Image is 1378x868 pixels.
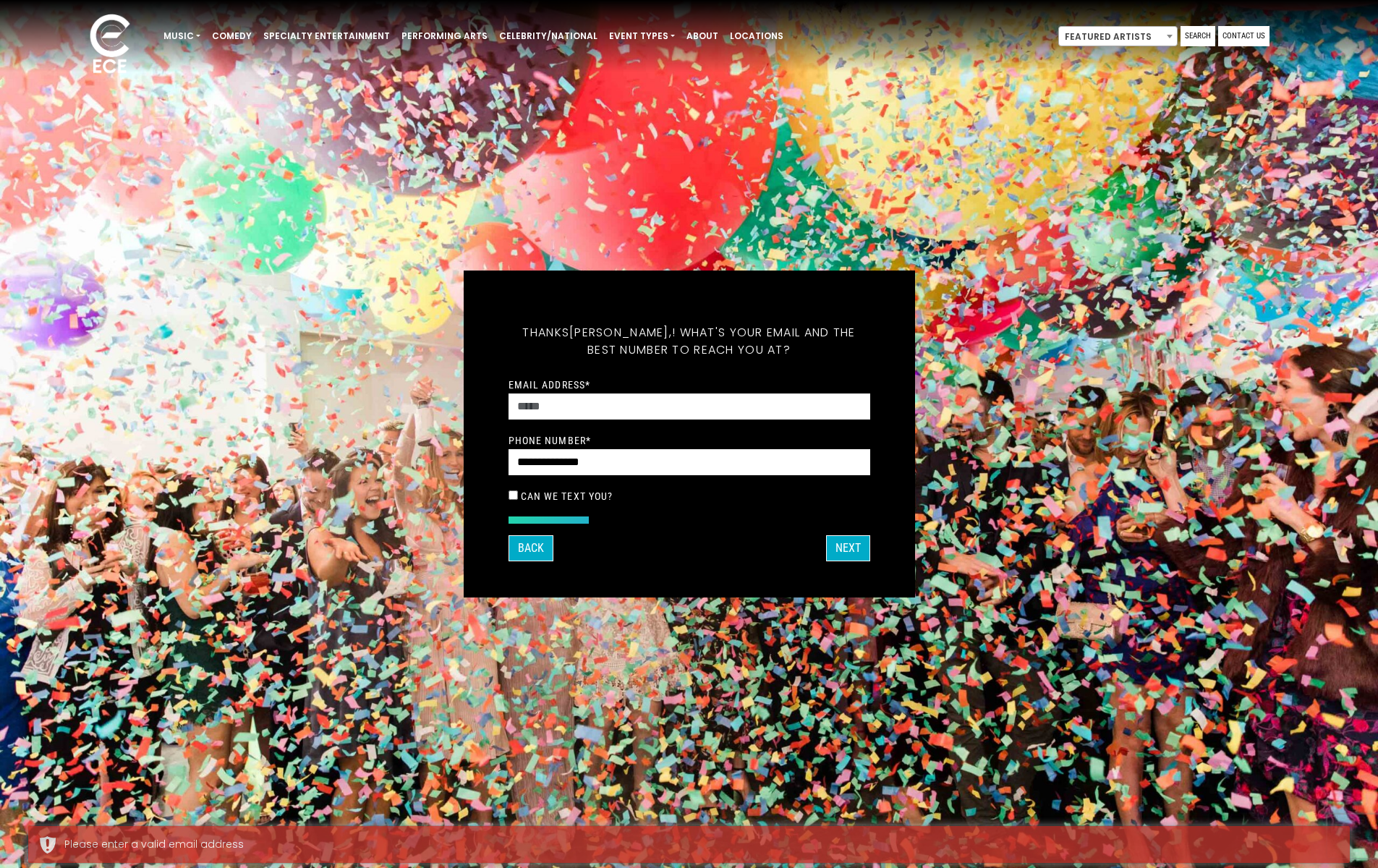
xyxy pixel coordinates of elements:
img: ece_new_logo_whitev2-1.png [74,10,146,80]
span: Featured Artists [1059,27,1177,47]
a: Event Types [603,24,681,48]
button: Next [826,535,870,561]
a: Search [1181,26,1215,46]
a: About [681,24,724,48]
label: Can we text you? [521,490,613,503]
span: Featured Artists [1058,26,1178,46]
span: [PERSON_NAME], [569,324,672,341]
a: Performing Arts [396,24,493,48]
a: Locations [724,24,789,48]
label: Phone Number [509,434,592,447]
a: Specialty Entertainment [258,24,396,48]
a: Music [158,24,206,48]
label: Email Address [509,378,591,391]
h5: Thanks ! What's your email and the best number to reach you at? [509,307,870,376]
div: Please enter a valid email address [64,837,1339,852]
button: Back [509,535,553,561]
a: Comedy [206,24,258,48]
a: Contact Us [1218,26,1269,46]
a: Celebrity/National [493,24,603,48]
